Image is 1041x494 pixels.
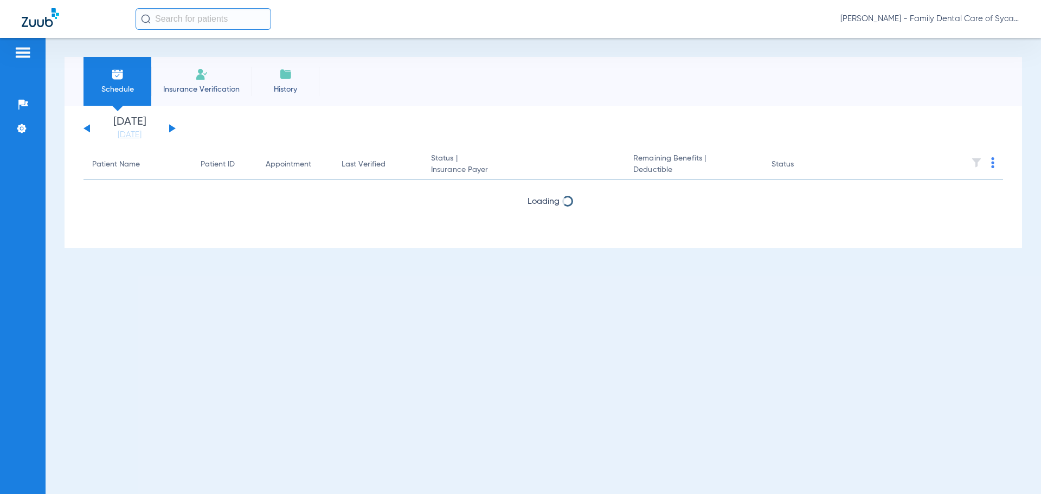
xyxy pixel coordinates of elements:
[97,117,162,140] li: [DATE]
[92,159,140,170] div: Patient Name
[266,159,324,170] div: Appointment
[14,46,31,59] img: hamburger-icon
[201,159,248,170] div: Patient ID
[971,157,982,168] img: filter.svg
[342,159,385,170] div: Last Verified
[528,197,560,206] span: Loading
[633,164,754,176] span: Deductible
[625,150,762,180] th: Remaining Benefits |
[279,68,292,81] img: History
[141,14,151,24] img: Search Icon
[266,159,311,170] div: Appointment
[136,8,271,30] input: Search for patients
[22,8,59,27] img: Zuub Logo
[159,84,243,95] span: Insurance Verification
[342,159,414,170] div: Last Verified
[201,159,235,170] div: Patient ID
[422,150,625,180] th: Status |
[991,157,994,168] img: group-dot-blue.svg
[97,130,162,140] a: [DATE]
[431,164,616,176] span: Insurance Payer
[840,14,1019,24] span: [PERSON_NAME] - Family Dental Care of Sycamore
[195,68,208,81] img: Manual Insurance Verification
[763,150,836,180] th: Status
[260,84,311,95] span: History
[111,68,124,81] img: Schedule
[92,159,183,170] div: Patient Name
[92,84,143,95] span: Schedule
